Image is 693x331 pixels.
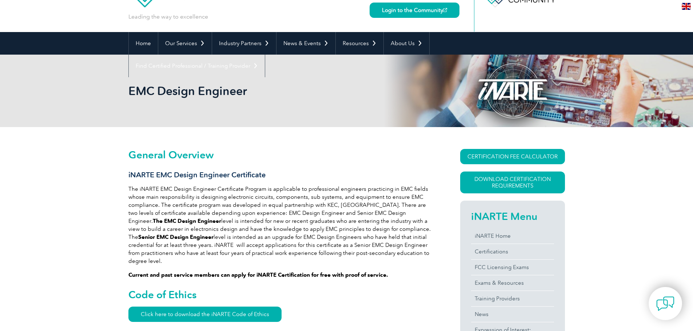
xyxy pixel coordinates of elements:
[471,307,554,322] a: News
[384,32,429,55] a: About Us
[128,149,434,161] h2: General Overview
[128,307,282,322] a: Click here to download the iNARTE Code of Ethics
[128,289,434,300] h2: Code of Ethics
[128,13,208,21] p: Leading the way to excellence
[471,275,554,291] a: Exams & Resources
[471,291,554,306] a: Training Providers
[276,32,335,55] a: News & Events
[129,55,265,77] a: Find Certified Professional / Training Provider
[682,3,691,10] img: en
[128,84,408,98] h1: EMC Design Engineer
[212,32,276,55] a: Industry Partners
[471,228,554,244] a: iNARTE Home
[460,149,565,164] a: CERTIFICATION FEE CALCULATOR
[471,260,554,275] a: FCC Licensing Exams
[128,272,388,278] strong: Current and past service members can apply for iNARTE Certification for free with proof of service.
[128,185,434,265] p: The iNARTE EMC Design Engineer Certificate Program is applicable to professional engineers practi...
[158,32,212,55] a: Our Services
[153,218,221,224] strong: The EMC Design Engineer
[138,234,214,240] strong: Senior EMC Design Engineer
[656,295,674,313] img: contact-chat.png
[471,244,554,259] a: Certifications
[129,32,158,55] a: Home
[370,3,459,18] a: Login to the Community
[460,172,565,193] a: Download Certification Requirements
[336,32,383,55] a: Resources
[471,210,554,222] h2: iNARTE Menu
[128,170,434,180] h3: iNARTE EMC Design Engineer Certificate
[443,8,447,12] img: open_square.png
